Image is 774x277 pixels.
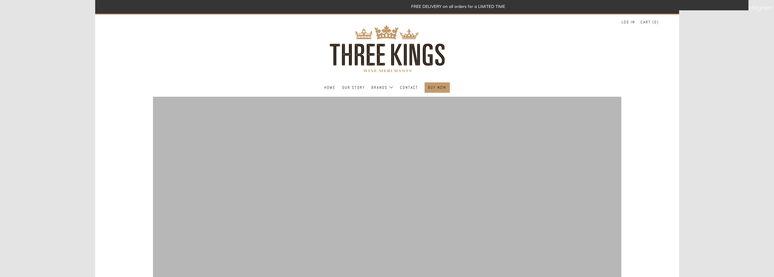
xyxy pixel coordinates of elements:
span: 0 [654,19,657,25]
a: BUY NOW [428,83,446,92]
a: Home [324,83,336,92]
a: Cart (0) [640,17,659,27]
a: Contact [400,83,418,92]
a: Log in [622,17,635,27]
a: Brands [371,83,394,92]
a: Our Story [342,83,365,92]
img: three kings wine merchants [326,15,448,82]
